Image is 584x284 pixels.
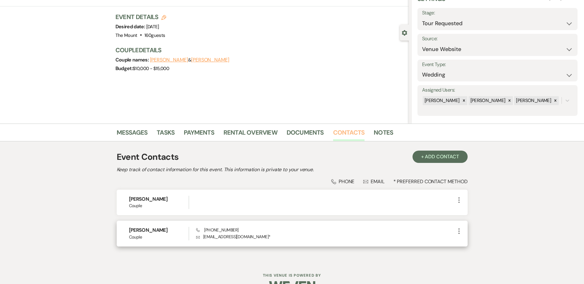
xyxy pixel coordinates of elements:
button: [PERSON_NAME] [150,57,188,62]
label: Source: [422,34,573,43]
span: [DATE] [146,24,159,30]
a: Notes [374,128,393,141]
h2: Keep track of contact information for this event. This information is private to your venue. [117,166,468,173]
button: [PERSON_NAME] [191,57,229,62]
button: Close lead details [402,30,407,35]
a: Contacts [333,128,365,141]
span: & [150,57,229,63]
a: Rental Overview [224,128,277,141]
div: Phone [331,178,355,185]
div: [PERSON_NAME] [469,96,506,105]
button: + Add Contact [413,151,468,163]
a: Messages [117,128,148,141]
h6: [PERSON_NAME] [129,196,189,203]
div: [PERSON_NAME] [423,96,461,105]
h3: Event Details [115,13,167,21]
p: [EMAIL_ADDRESS][DOMAIN_NAME] * [196,233,455,240]
span: $10,000 - $15,000 [133,65,169,72]
span: 160 guests [144,32,165,38]
div: Email [363,178,385,185]
a: Documents [287,128,324,141]
h1: Event Contacts [117,151,179,164]
span: Couple names: [115,57,150,63]
h6: [PERSON_NAME] [129,227,189,234]
span: Budget: [115,65,133,72]
div: [PERSON_NAME] [514,96,552,105]
label: Event Type: [422,60,573,69]
label: Stage: [422,9,573,18]
span: [PHONE_NUMBER] [196,227,238,233]
a: Payments [184,128,214,141]
span: Couple [129,203,189,209]
div: * Preferred Contact Method [117,178,468,185]
a: Tasks [157,128,175,141]
label: Assigned Users: [422,86,573,95]
h3: Couple Details [115,46,403,54]
span: Couple [129,234,189,240]
span: The Mount [115,32,137,38]
span: Desired date: [115,23,146,30]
